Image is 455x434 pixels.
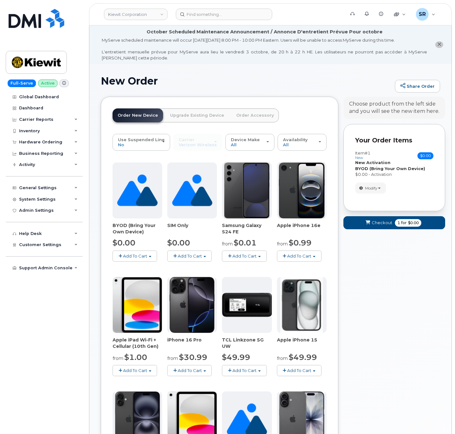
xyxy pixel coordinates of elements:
span: Add To Cart [178,368,202,373]
span: Add To Cart [178,253,202,258]
div: Choose product from the left side and you will see the new item here. [349,100,439,115]
button: Device Make All [225,134,274,150]
button: Add To Cart [167,365,212,376]
button: Add To Cart [277,365,321,376]
span: $49.99 [289,353,317,362]
img: s24FE.jpg [224,162,270,218]
div: Apple iPad Wi-Fi + Cellular (10th Gen) [113,337,162,349]
small: from [167,355,178,361]
span: All [283,142,289,147]
h3: Item [355,151,370,160]
span: Device Make [231,137,260,142]
span: Add To Cart [123,368,147,373]
button: Add To Cart [113,365,157,376]
a: Upgrade Existing Device [165,108,229,122]
button: Checkout 1 for $0.00 [343,216,445,229]
p: Your Order Items [355,136,433,145]
img: iphone16e.png [279,162,325,218]
img: linkzone5g.png [222,293,272,317]
small: from [113,355,123,361]
span: Add To Cart [287,253,311,258]
span: $49.99 [222,353,250,362]
span: 1 [397,220,400,226]
div: MyServe scheduled maintenance will occur [DATE][DATE] 8:00 PM - 10:00 PM Eastern. Users will be u... [102,37,427,61]
img: iphone_16_pro.png [169,277,215,333]
small: from [277,355,288,361]
span: Use Suspended Line [118,137,165,142]
span: All [231,142,237,147]
a: Order Accessory [231,108,279,122]
span: Add To Cart [232,253,257,258]
span: Add To Cart [123,253,147,258]
div: iPhone 16 Pro [167,337,217,349]
span: Add To Cart [287,368,311,373]
iframe: Messenger Launcher [427,406,450,429]
strong: New Activation [355,160,390,165]
button: Modify [355,183,386,194]
span: Checkout [372,220,392,226]
div: $0.00 - Activation [355,171,433,177]
span: #1 [365,150,370,155]
img: no_image_found-2caef05468ed5679b831cfe6fc140e25e0c280774317ffc20a367ab7fd17291e.png [172,162,212,218]
span: $1.00 [124,353,147,362]
div: Apple iPhone 15 [277,337,327,349]
span: Add To Cart [232,368,257,373]
small: new [355,155,363,160]
button: Add To Cart [167,251,212,262]
span: for [400,220,408,226]
h1: New Order [101,75,392,86]
button: Add To Cart [222,365,266,376]
button: Add To Cart [222,251,266,262]
small: from [277,241,288,247]
div: October Scheduled Maintenance Announcement / Annonce D'entretient Prévue Pour octobre [147,29,383,35]
span: $0.01 [234,238,257,247]
div: SIM Only [167,222,217,235]
a: Share Order [395,80,440,93]
span: Modify [365,185,377,191]
div: TCL Linkzone 5G UW [222,337,272,349]
strong: BYOD (Bring Your Own Device) [355,166,425,171]
span: $0.00 [417,152,433,159]
button: Add To Cart [113,251,157,262]
span: No [118,142,124,147]
span: Availability [283,137,308,142]
img: no_image_found-2caef05468ed5679b831cfe6fc140e25e0c280774317ffc20a367ab7fd17291e.png [117,162,157,218]
button: Add To Cart [277,251,321,262]
span: $0.00 [408,220,419,226]
span: $0.99 [289,238,312,247]
button: Availability All [278,134,327,150]
div: BYOD (Bring Your Own Device) [113,222,162,235]
a: Order New Device [113,108,163,122]
div: Apple iPhone 16e [277,222,327,235]
button: close notification [435,41,443,48]
img: ipad10thgen.png [113,277,162,333]
small: from [222,241,233,247]
span: $0.00 [167,238,190,247]
span: $0.00 [113,238,135,247]
span: $30.99 [179,353,207,362]
img: iphone15.jpg [280,277,323,333]
button: Use Suspended Line No [113,134,170,150]
div: Samsung Galaxy S24 FE [222,222,272,235]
